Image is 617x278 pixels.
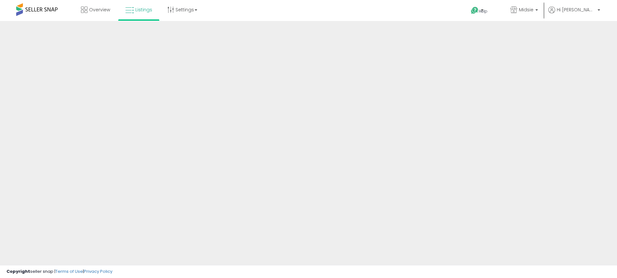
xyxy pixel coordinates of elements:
[479,8,487,14] span: Help
[519,6,533,13] span: Midsie
[557,6,596,13] span: Hi [PERSON_NAME]
[466,2,500,21] a: Help
[55,268,83,274] a: Terms of Use
[84,268,112,274] a: Privacy Policy
[471,6,479,15] i: Get Help
[89,6,110,13] span: Overview
[548,6,600,21] a: Hi [PERSON_NAME]
[135,6,152,13] span: Listings
[6,269,112,275] div: seller snap | |
[6,268,30,274] strong: Copyright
